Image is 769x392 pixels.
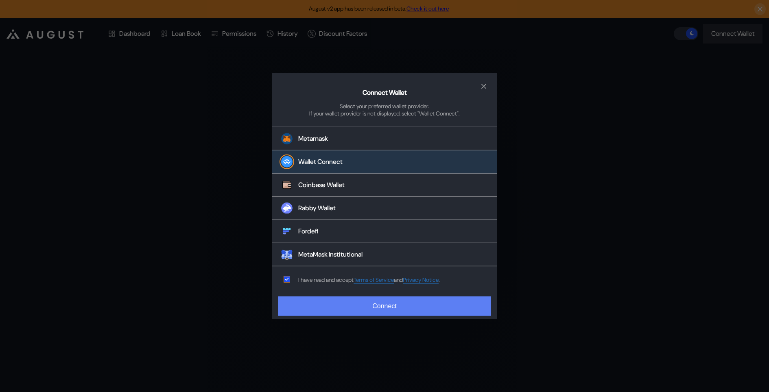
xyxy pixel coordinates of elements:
div: Rabby Wallet [298,204,336,212]
img: Rabby Wallet [281,203,293,214]
div: MetaMask Institutional [298,250,363,259]
div: Fordefi [298,227,319,235]
h2: Connect Wallet [363,88,407,97]
button: Metamask [272,127,497,150]
div: If your wallet provider is not displayed, select "Wallet Connect". [309,109,460,117]
img: Fordefi [281,226,293,237]
div: Coinbase Wallet [298,181,345,189]
a: Terms of Service [354,276,394,284]
button: Rabby WalletRabby Wallet [272,197,497,220]
button: Connect [278,296,491,316]
div: Metamask [298,134,328,143]
button: FordefiFordefi [272,220,497,243]
button: MetaMask InstitutionalMetaMask Institutional [272,243,497,266]
img: MetaMask Institutional [281,249,293,260]
button: Wallet Connect [272,150,497,174]
div: Wallet Connect [298,157,343,166]
img: Coinbase Wallet [281,179,293,191]
a: Privacy Notice [403,276,439,284]
button: Coinbase WalletCoinbase Wallet [272,174,497,197]
div: Select your preferred wallet provider. [340,102,429,109]
button: close modal [477,80,490,93]
div: I have read and accept . [298,276,440,284]
span: and [394,276,403,283]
